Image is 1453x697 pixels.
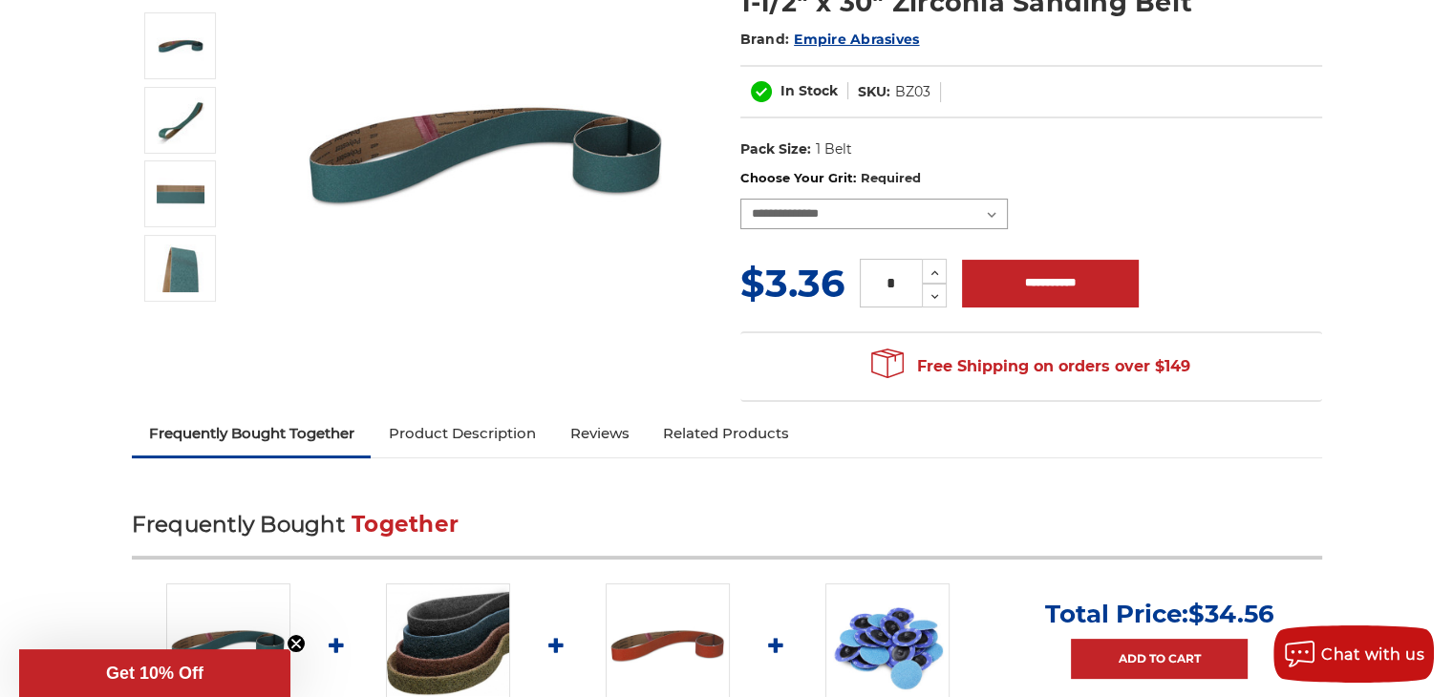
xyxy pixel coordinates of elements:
[1188,599,1274,629] span: $34.56
[552,412,646,454] a: Reviews
[895,82,930,102] dd: BZ03
[1045,599,1274,629] p: Total Price:
[132,511,345,538] span: Frequently Bought
[646,412,806,454] a: Related Products
[157,96,204,144] img: 1-1/2" x 30" Zirconia Sanding Belt
[157,22,204,70] img: 1-1/2" x 30" Sanding Belt - Zirconia
[740,260,844,306] span: $3.36
[871,348,1190,386] span: Free Shipping on orders over $149
[858,82,890,102] dt: SKU:
[157,170,204,218] img: 1-1/2" x 30" Zirc Sanding Belt
[157,244,204,292] img: 1-1/2" x 30" - Zirconia Sanding Belt
[287,634,306,653] button: Close teaser
[19,649,290,697] div: Get 10% OffClose teaser
[815,139,851,159] dd: 1 Belt
[352,511,459,538] span: Together
[740,169,1322,188] label: Choose Your Grit:
[106,664,203,683] span: Get 10% Off
[860,170,920,185] small: Required
[794,31,919,48] a: Empire Abrasives
[132,412,372,454] a: Frequently Bought Together
[780,82,838,99] span: In Stock
[1273,625,1434,683] button: Chat with us
[740,139,811,159] dt: Pack Size:
[740,31,790,48] span: Brand:
[371,412,552,454] a: Product Description
[1321,645,1424,664] span: Chat with us
[1071,639,1248,679] a: Add to Cart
